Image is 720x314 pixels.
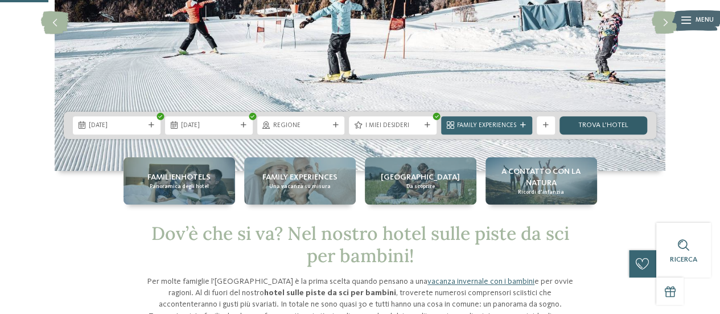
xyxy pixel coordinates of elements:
[273,121,329,131] span: Regione
[518,189,564,196] span: Ricordi d’infanzia
[89,121,145,131] span: [DATE]
[150,183,209,190] span: Panoramica degli hotel
[490,166,593,189] span: A contatto con la natura
[427,278,534,286] a: vacanza invernale con i bambini
[262,172,338,183] span: Family experiences
[181,121,237,131] span: [DATE]
[406,183,435,190] span: Da scoprire
[124,157,235,205] a: Hotel sulle piste da sci per bambini: divertimento senza confini Familienhotels Panoramica degli ...
[381,172,460,183] span: [GEOGRAPHIC_DATA]
[264,289,396,297] strong: hotel sulle piste da sci per bambini
[151,222,569,267] span: Dov’è che si va? Nel nostro hotel sulle piste da sci per bambini!
[147,172,211,183] span: Familienhotels
[244,157,356,205] a: Hotel sulle piste da sci per bambini: divertimento senza confini Family experiences Una vacanza s...
[269,183,331,190] span: Una vacanza su misura
[365,121,421,131] span: I miei desideri
[559,116,647,134] a: trova l’hotel
[457,121,516,131] span: Family Experiences
[486,157,597,205] a: Hotel sulle piste da sci per bambini: divertimento senza confini A contatto con la natura Ricordi...
[365,157,476,205] a: Hotel sulle piste da sci per bambini: divertimento senza confini [GEOGRAPHIC_DATA] Da scoprire
[670,256,697,263] span: Ricerca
